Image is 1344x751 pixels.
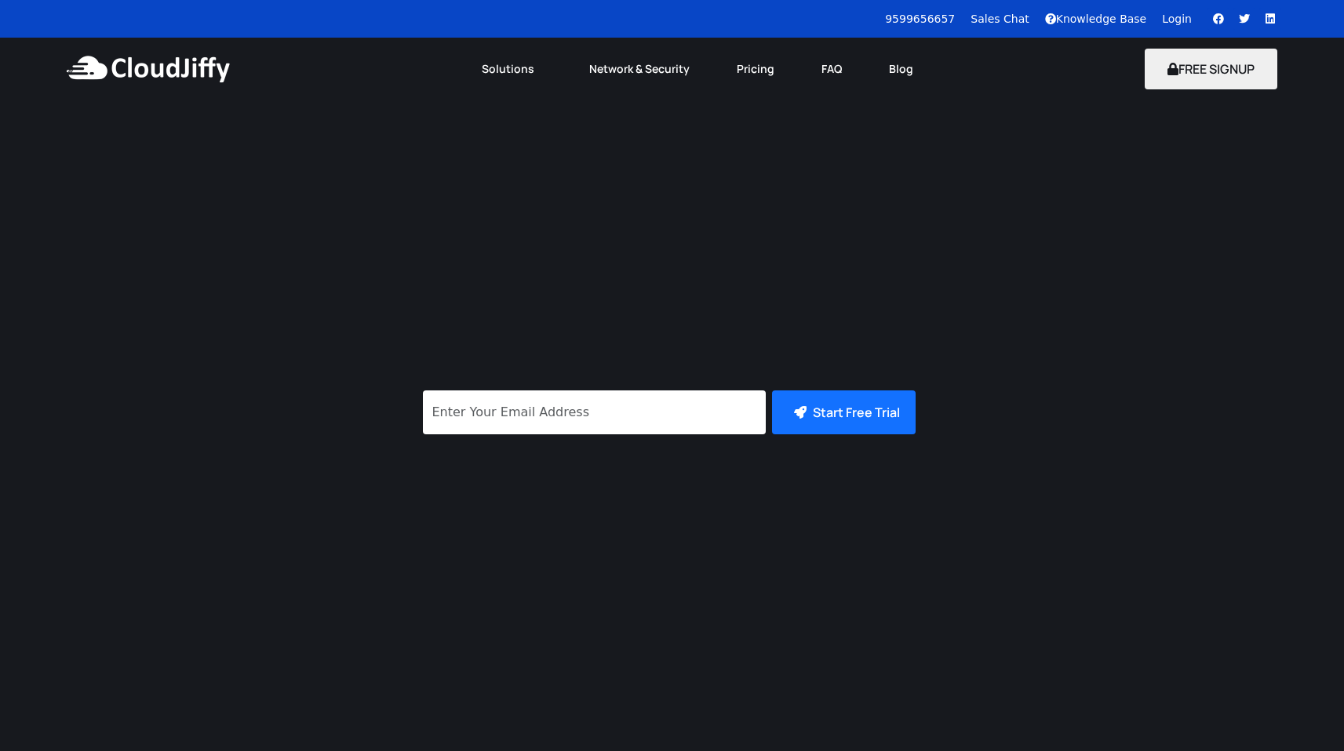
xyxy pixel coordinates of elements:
[971,13,1029,25] a: Sales Chat
[1145,49,1277,89] button: FREE SIGNUP
[885,13,955,25] a: 9599656657
[865,52,937,86] a: Blog
[423,390,766,434] input: Enter Your Email Address
[1145,60,1277,78] a: FREE SIGNUP
[458,52,566,86] a: Solutions
[713,52,798,86] a: Pricing
[566,52,713,86] a: Network & Security
[798,52,865,86] a: FAQ
[1045,13,1147,25] a: Knowledge Base
[1162,13,1192,25] a: Login
[772,390,916,434] button: Start Free Trial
